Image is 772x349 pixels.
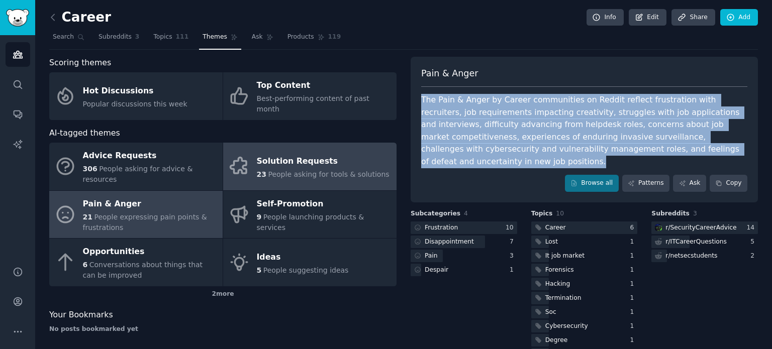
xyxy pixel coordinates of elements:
[510,252,517,261] div: 3
[531,320,638,332] a: Cybersecurity1
[49,286,397,302] div: 2 more
[83,83,187,99] div: Hot Discussions
[257,170,266,178] span: 23
[693,210,697,217] span: 3
[425,238,474,247] div: Disappointment
[545,308,556,317] div: Soc
[287,33,314,42] span: Products
[531,209,553,218] span: Topics
[622,175,669,192] a: Patterns
[531,264,638,276] a: Forensics1
[665,223,736,232] div: r/ SecurityCareerAdvice
[83,165,193,183] span: People asking for advice & resources
[411,209,460,218] span: Subcategories
[83,165,98,173] span: 306
[425,223,458,232] div: Frustration
[257,213,262,221] span: 9
[630,308,638,317] div: 1
[531,221,638,234] a: Career6
[545,280,570,289] div: Hacking
[257,153,390,169] div: Solution Requests
[531,250,638,262] a: It job market1
[257,94,369,113] span: Best-performing content of past month
[150,29,192,50] a: Topics111
[6,9,29,27] img: GummySearch logo
[421,67,478,80] span: Pain & Anger
[531,334,638,346] a: Degree1
[49,191,223,239] a: Pain & Anger21People expressing pain points & frustrations
[284,29,344,50] a: Products119
[223,72,397,120] a: Top ContentBest-performing content of past month
[83,100,187,108] span: Popular discussions this week
[49,10,111,26] h2: Career
[545,322,588,331] div: Cybersecurity
[203,33,227,42] span: Themes
[630,223,638,232] div: 6
[630,266,638,275] div: 1
[49,72,223,120] a: Hot DiscussionsPopular discussions this week
[531,306,638,318] a: Soc1
[53,33,74,42] span: Search
[510,238,517,247] div: 7
[223,191,397,239] a: Self-Promotion9People launching products & services
[746,223,758,232] div: 14
[257,266,262,274] span: 5
[630,336,638,345] div: 1
[750,252,758,261] div: 2
[630,238,638,247] div: 1
[651,250,758,262] a: r/netsecstudents2
[248,29,277,50] a: Ask
[49,29,88,50] a: Search
[651,236,758,248] a: r/ITCareerQuestions5
[587,9,624,26] a: Info
[545,252,585,261] div: It job market
[199,29,241,50] a: Themes
[510,266,517,275] div: 1
[665,252,717,261] div: r/ netsecstudents
[252,33,263,42] span: Ask
[651,221,758,234] a: SecurityCareerAdvicer/SecurityCareerAdvice14
[135,33,140,42] span: 3
[95,29,143,50] a: Subreddits3
[257,78,392,94] div: Top Content
[531,236,638,248] a: Lost1
[630,294,638,303] div: 1
[710,175,747,192] button: Copy
[257,213,364,231] span: People launching products & services
[545,238,558,247] div: Lost
[421,94,747,168] div: The Pain & Anger by Career communities on Reddit reflect frustration with recruiters, job require...
[411,236,517,248] a: Disappointment7
[630,322,638,331] div: 1
[223,239,397,286] a: Ideas5People suggesting ideas
[630,252,638,261] div: 1
[651,209,690,218] span: Subreddits
[720,9,758,26] a: Add
[411,250,517,262] a: Pain3
[223,143,397,190] a: Solution Requests23People asking for tools & solutions
[83,244,218,260] div: Opportunities
[49,325,397,334] div: No posts bookmarked yet
[655,224,662,231] img: SecurityCareerAdvice
[425,252,438,261] div: Pain
[545,294,582,303] div: Termination
[83,261,88,269] span: 6
[545,266,574,275] div: Forensics
[153,33,172,42] span: Topics
[629,9,666,26] a: Edit
[464,210,468,217] span: 4
[176,33,189,42] span: 111
[83,148,218,164] div: Advice Requests
[411,264,517,276] a: Despair1
[531,292,638,304] a: Termination1
[425,266,448,275] div: Despair
[545,223,566,232] div: Career
[750,238,758,247] div: 5
[83,261,203,279] span: Conversations about things that can be improved
[268,170,389,178] span: People asking for tools & solutions
[49,239,223,286] a: Opportunities6Conversations about things that can be improved
[83,213,207,231] span: People expressing pain points & frustrations
[411,221,517,234] a: Frustration10
[49,143,223,190] a: Advice Requests306People asking for advice & resources
[506,223,517,232] div: 10
[665,238,727,247] div: r/ ITCareerQuestions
